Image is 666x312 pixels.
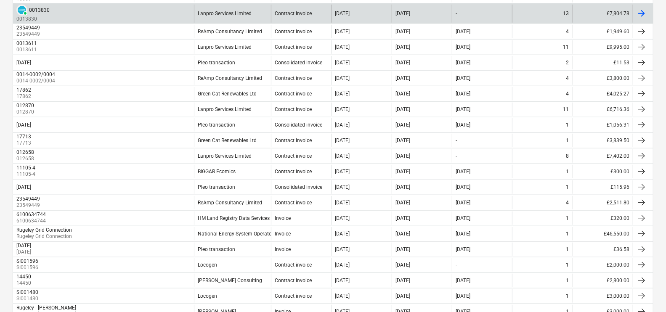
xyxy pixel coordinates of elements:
[198,29,262,34] div: ReAmp Consultancy Limited
[456,262,457,268] div: -
[573,103,633,116] div: £6,716.36
[16,108,36,116] p: 012870
[335,11,350,16] div: [DATE]
[566,200,569,206] div: 4
[566,293,569,299] div: 1
[566,29,569,34] div: 4
[16,264,40,271] p: SI001596
[395,44,410,50] div: [DATE]
[573,118,633,132] div: £1,056.31
[16,227,72,233] div: Rugeley Grid Connection
[456,75,470,81] div: [DATE]
[456,278,470,283] div: [DATE]
[198,200,262,206] div: ReAmp Consultancy Limited
[456,44,470,50] div: [DATE]
[573,149,633,163] div: £7,402.00
[335,91,350,97] div: [DATE]
[16,93,33,100] p: 17862
[16,305,76,311] div: Rugeley - [PERSON_NAME]
[275,60,322,66] div: Consolidated invoice
[275,75,312,81] div: Contract invoice
[456,137,457,143] div: -
[16,5,27,16] div: Invoice has been synced with Xero and its status is currently PAID
[395,231,410,237] div: [DATE]
[456,122,470,128] div: [DATE]
[16,233,74,240] p: Rugeley Grid Connection
[566,122,569,128] div: 1
[456,246,470,252] div: [DATE]
[16,140,33,147] p: 17713
[573,289,633,303] div: £3,000.00
[16,155,36,162] p: 012658
[16,165,35,171] div: 11105-4
[456,60,470,66] div: [DATE]
[395,11,410,16] div: [DATE]
[16,289,38,295] div: SI001480
[16,196,40,202] div: 23549449
[275,278,312,283] div: Contract invoice
[198,91,257,97] div: Green Cat Renewables Ltd
[198,75,262,81] div: ReAmp Consultancy Limited
[566,153,569,159] div: 8
[395,153,410,159] div: [DATE]
[16,295,40,302] p: SI001480
[573,40,633,54] div: £9,995.00
[395,122,410,128] div: [DATE]
[395,246,410,252] div: [DATE]
[275,29,312,34] div: Contract invoice
[456,215,470,221] div: [DATE]
[16,71,55,77] div: 0014-0002/0004
[275,11,312,16] div: Contract invoice
[335,200,350,206] div: [DATE]
[395,60,410,66] div: [DATE]
[16,40,37,46] div: 0013611
[395,169,410,175] div: [DATE]
[275,153,312,159] div: Contract invoice
[16,25,40,31] div: 23549449
[456,153,457,159] div: -
[198,262,217,268] div: Locogen
[573,180,633,194] div: £115.96
[275,122,322,128] div: Consolidated invoice
[275,200,312,206] div: Contract invoice
[335,278,350,283] div: [DATE]
[16,149,34,155] div: 012658
[16,103,34,108] div: 012870
[16,274,31,280] div: 14450
[456,293,470,299] div: [DATE]
[563,44,569,50] div: 11
[624,272,666,312] div: Chat Widget
[275,231,291,237] div: Invoice
[275,169,312,175] div: Contract invoice
[335,137,350,143] div: [DATE]
[198,122,235,128] div: Pleo transaction
[395,75,410,81] div: [DATE]
[395,293,410,299] div: [DATE]
[573,134,633,147] div: £3,839.50
[198,184,235,190] div: Pleo transaction
[335,122,350,128] div: [DATE]
[275,246,291,252] div: Invoice
[16,60,31,66] div: [DATE]
[566,60,569,66] div: 2
[198,231,292,237] div: National Energy System Operator Limited
[335,293,350,299] div: [DATE]
[566,262,569,268] div: 1
[573,274,633,287] div: £2,800.00
[275,106,312,112] div: Contract invoice
[335,153,350,159] div: [DATE]
[335,262,350,268] div: [DATE]
[275,91,312,97] div: Contract invoice
[16,16,50,23] p: 0013830
[566,278,569,283] div: 1
[275,184,322,190] div: Consolidated invoice
[18,6,26,14] img: xero.svg
[198,169,236,175] div: BiGGAR Ecomics
[456,91,470,97] div: [DATE]
[573,25,633,38] div: £1,949.60
[16,87,31,93] div: 17862
[16,122,31,128] div: [DATE]
[198,11,252,16] div: Lanpro Services Limited
[573,165,633,178] div: £300.00
[198,278,262,283] div: [PERSON_NAME] Consulting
